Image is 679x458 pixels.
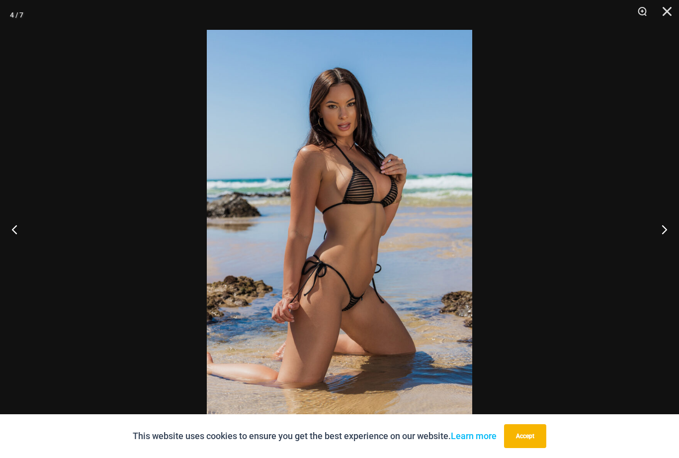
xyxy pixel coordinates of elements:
[133,429,497,444] p: This website uses cookies to ensure you get the best experience on our website.
[207,30,472,428] img: Tide Lines Black 308 Tri Top 480 Micro 02
[642,204,679,254] button: Next
[451,431,497,441] a: Learn more
[504,424,546,448] button: Accept
[10,7,23,22] div: 4 / 7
